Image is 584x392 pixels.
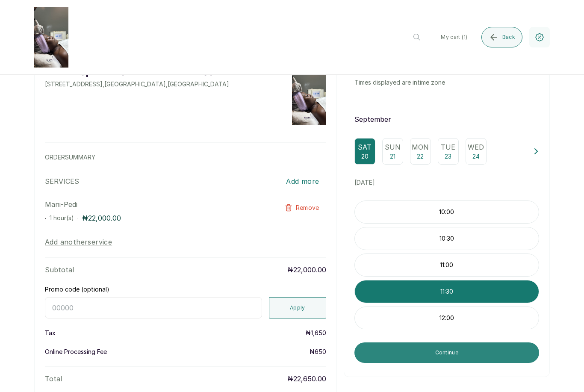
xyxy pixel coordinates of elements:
p: 20 [361,152,369,161]
p: Online Processing Fee [45,348,107,356]
p: Tue [441,142,455,152]
p: Tax [45,329,56,337]
button: Add anotherservice [45,237,112,247]
p: Sun [385,142,401,152]
button: Remove [278,199,326,216]
p: September [354,114,539,124]
p: 22 [417,152,424,161]
p: Times displayed are in time zone [354,78,445,87]
button: My cart (1) [434,27,474,47]
p: ₦22,650.00 [287,374,326,384]
input: 00000 [45,297,262,318]
img: business logo [34,7,68,68]
p: 23 [445,152,451,161]
button: Continue [354,342,539,363]
span: 1 hour(s) [50,214,74,221]
p: Subtotal [45,265,74,275]
button: Apply [269,297,326,318]
span: Remove [296,203,319,212]
span: 650 [315,348,326,355]
p: ₦ [306,329,326,337]
p: 21 [390,152,395,161]
p: ₦22,000.00 [287,265,326,275]
label: Promo code (optional) [45,285,109,294]
img: business logo [292,65,326,125]
p: ₦22,000.00 [82,213,121,223]
p: Wed [468,142,484,152]
p: Mon [412,142,429,152]
p: 24 [472,152,480,161]
p: Sat [358,142,372,152]
div: · · [45,213,270,223]
p: Total [45,374,62,384]
button: Add more [279,172,326,191]
p: ₦ [310,348,326,356]
p: Mani-Pedi [45,199,270,209]
button: Back [481,27,522,47]
p: 10:00 [355,208,539,216]
p: [STREET_ADDRESS] , [GEOGRAPHIC_DATA] , [GEOGRAPHIC_DATA] [45,80,251,88]
p: 11:00 [355,261,539,269]
p: [DATE] [354,178,539,187]
span: Back [502,34,515,41]
p: 12:00 [355,314,539,322]
p: 10:30 [355,234,539,243]
p: SERVICES [45,176,79,186]
p: ORDER SUMMARY [45,153,326,162]
span: 1,650 [311,329,326,336]
p: 11:30 [355,287,539,296]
